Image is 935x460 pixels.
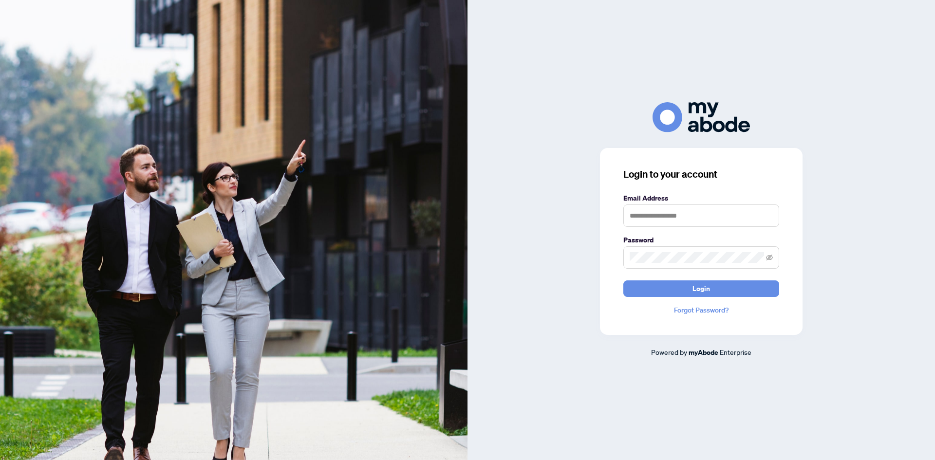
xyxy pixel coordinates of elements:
img: ma-logo [653,102,750,132]
label: Password [623,235,779,245]
span: Enterprise [720,348,751,356]
h3: Login to your account [623,167,779,181]
span: eye-invisible [766,254,773,261]
span: Login [692,281,710,296]
label: Email Address [623,193,779,203]
button: Login [623,280,779,297]
span: Powered by [651,348,687,356]
a: myAbode [689,347,718,358]
a: Forgot Password? [623,305,779,315]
